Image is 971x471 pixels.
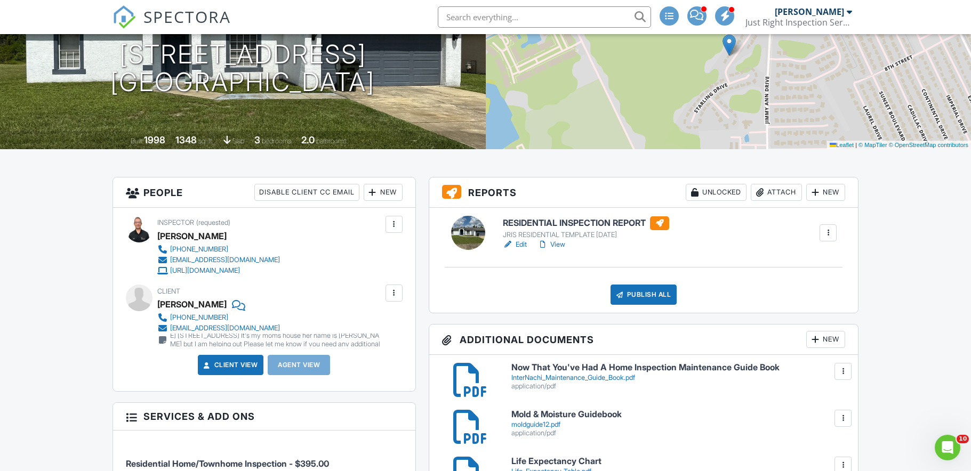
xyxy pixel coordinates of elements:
[170,313,228,322] div: [PHONE_NUMBER]
[262,137,291,145] span: bedrooms
[254,184,359,201] div: Disable Client CC Email
[511,363,846,390] a: Now That You've Had A Home Inspection Maintenance Guide Book InterNachi_Maintenance_Guide_Book.pd...
[157,287,180,295] span: Client
[858,142,887,148] a: © MapTiler
[170,323,383,357] div: [PERSON_NAME] [PERSON_NAME][EMAIL_ADDRESS][DOMAIN_NAME] [STREET_ADDRESS] It's my moms house her n...
[611,285,677,305] div: Publish All
[157,323,383,334] a: [EMAIL_ADDRESS][DOMAIN_NAME]
[503,239,527,250] a: Edit
[157,228,227,244] div: [PERSON_NAME]
[957,435,969,443] span: 10
[144,134,165,145] div: 1998
[511,363,846,372] h6: Now That You've Had A Home Inspection Maintenance Guide Book
[503,231,669,239] div: JRIS RESIDENTIAL TEMPLATE [DATE]
[511,429,846,437] div: application/pdf
[157,255,280,265] a: [EMAIL_ADDRESS][DOMAIN_NAME]
[511,457,846,466] h6: Life Expectancy Chart
[830,142,854,148] a: Leaflet
[316,137,347,145] span: bathrooms
[196,218,230,226] span: (requested)
[429,324,858,355] h3: Additional Documents
[175,134,197,145] div: 1348
[511,410,846,437] a: Mold & Moisture Guidebook moldguide12.pdf application/pdf
[157,244,280,255] a: [PHONE_NUMBER]
[537,239,565,250] a: View
[855,142,857,148] span: |
[438,6,651,28] input: Search everything...
[157,312,383,323] a: [PHONE_NUMBER]
[198,137,213,145] span: sq. ft.
[301,134,315,145] div: 2.0
[202,360,258,370] a: Client View
[503,216,669,230] h6: RESIDENTIAL INSPECTION REPORT
[511,373,846,382] div: InterNachi_Maintenance_Guide_Book.pdf
[806,331,845,348] div: New
[157,265,280,276] a: [URL][DOMAIN_NAME]
[511,410,846,419] h6: Mold & Moisture Guidebook
[935,435,960,460] iframe: Intercom live chat
[131,137,142,145] span: Built
[511,420,846,429] div: moldguide12.pdf
[232,137,244,145] span: slab
[364,184,403,201] div: New
[113,5,136,29] img: The Best Home Inspection Software - Spectora
[170,245,228,254] div: [PHONE_NUMBER]
[889,142,968,148] a: © OpenStreetMap contributors
[429,177,858,208] h3: Reports
[686,184,747,201] div: Unlocked
[143,5,231,28] span: SPECTORA
[170,266,240,275] div: [URL][DOMAIN_NAME]
[170,256,280,264] div: [EMAIL_ADDRESS][DOMAIN_NAME]
[113,14,231,37] a: SPECTORA
[806,184,845,201] div: New
[745,17,852,28] div: Just Right Inspection Services LLC
[157,218,194,226] span: Inspector
[503,216,669,240] a: RESIDENTIAL INSPECTION REPORT JRIS RESIDENTIAL TEMPLATE [DATE]
[723,34,736,56] img: Marker
[157,296,227,312] div: [PERSON_NAME]
[126,458,329,469] span: Residential Home/Townhome Inspection - $395.00
[254,134,260,145] div: 3
[751,184,802,201] div: Attach
[511,382,846,391] div: application/pdf
[170,324,280,332] div: [EMAIL_ADDRESS][DOMAIN_NAME]
[113,177,415,208] h3: People
[110,40,375,97] h1: [STREET_ADDRESS] [GEOGRAPHIC_DATA]
[113,403,415,431] h3: Services & Add ons
[775,6,844,17] div: [PERSON_NAME]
